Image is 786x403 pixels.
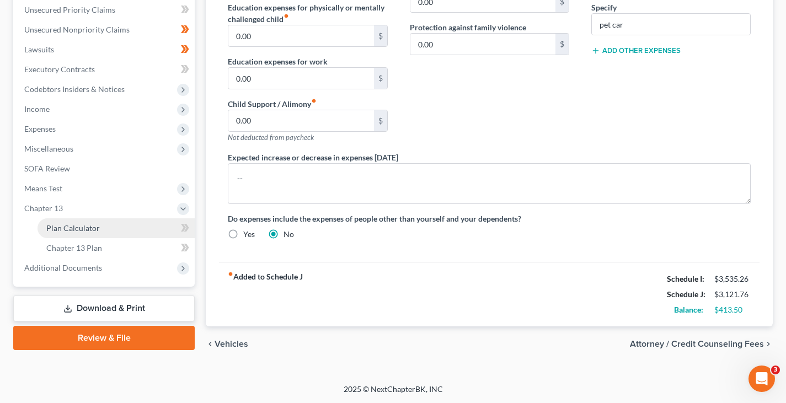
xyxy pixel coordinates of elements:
span: Codebtors Insiders & Notices [24,84,125,94]
button: chevron_left Vehicles [206,340,248,348]
iframe: Intercom live chat [748,366,775,392]
span: Attorney / Credit Counseling Fees [630,340,764,348]
input: -- [228,110,373,131]
a: Lawsuits [15,40,195,60]
label: Child Support / Alimony [228,98,317,110]
input: -- [228,25,373,46]
input: -- [228,68,373,89]
a: Chapter 13 Plan [38,238,195,258]
span: 3 [771,366,780,374]
span: Unsecured Priority Claims [24,5,115,14]
a: Plan Calculator [38,218,195,238]
span: Lawsuits [24,45,54,54]
span: SOFA Review [24,164,70,173]
span: Miscellaneous [24,144,73,153]
span: Unsecured Nonpriority Claims [24,25,130,34]
div: $3,121.76 [714,289,751,300]
label: Do expenses include the expenses of people other than yourself and your dependents? [228,213,751,224]
span: Chapter 13 Plan [46,243,102,252]
a: Review & File [13,326,195,350]
div: $ [555,34,569,55]
span: Vehicles [215,340,248,348]
span: Not deducted from paycheck [228,133,314,142]
button: Attorney / Credit Counseling Fees chevron_right [630,340,773,348]
div: $ [374,25,387,46]
strong: Added to Schedule J [228,271,303,318]
label: Expected increase or decrease in expenses [DATE] [228,152,398,163]
button: Add Other Expenses [591,46,681,55]
strong: Schedule J: [667,289,705,299]
input: -- [410,34,555,55]
i: chevron_left [206,340,215,348]
div: $413.50 [714,304,751,315]
span: Income [24,104,50,114]
label: Yes [243,229,255,240]
label: Education expenses for physically or mentally challenged child [228,2,387,25]
div: $ [374,110,387,131]
label: Education expenses for work [228,56,328,67]
span: Expenses [24,124,56,133]
strong: Schedule I: [667,274,704,283]
div: $ [374,68,387,89]
label: Protection against family violence [410,22,526,33]
label: Specify [591,2,617,13]
span: Plan Calculator [46,223,100,233]
strong: Balance: [674,305,703,314]
label: No [284,229,294,240]
i: fiber_manual_record [311,98,317,104]
a: SOFA Review [15,159,195,179]
a: Download & Print [13,295,195,321]
i: fiber_manual_record [284,13,289,19]
input: Specify... [592,14,750,35]
a: Executory Contracts [15,60,195,79]
span: Executory Contracts [24,65,95,74]
i: chevron_right [764,340,773,348]
span: Additional Documents [24,263,102,272]
div: $3,535.26 [714,273,751,284]
span: Means Test [24,184,62,193]
i: fiber_manual_record [228,271,233,277]
a: Unsecured Nonpriority Claims [15,20,195,40]
span: Chapter 13 [24,203,63,213]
